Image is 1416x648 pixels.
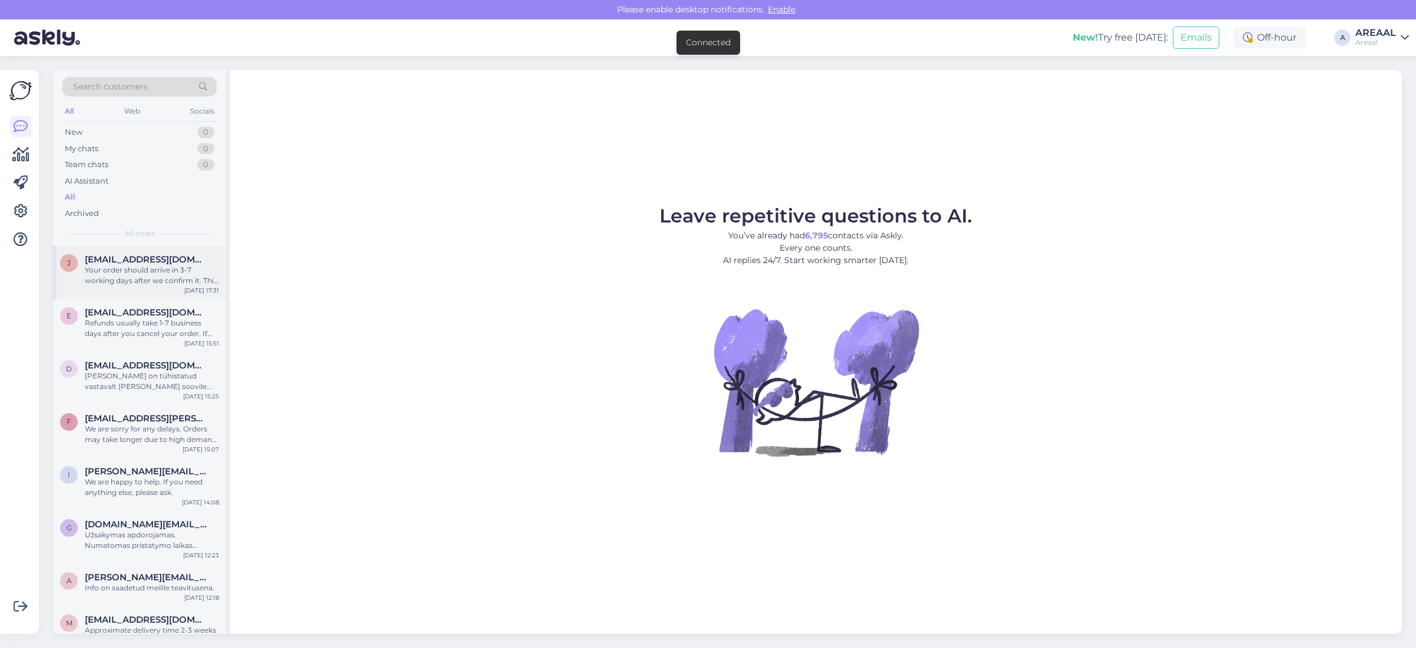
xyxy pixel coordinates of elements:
div: Off-hour [1233,27,1306,48]
img: Askly Logo [9,79,32,102]
span: e [67,311,71,320]
div: Užsakymas apdorojamas. Numatomas pristatymo laikas rugpjūčio 19–23 d. [85,530,219,551]
div: A [1334,29,1351,46]
div: 0 [197,143,214,155]
div: Areaal [1355,38,1396,47]
span: a [67,576,72,585]
div: [DATE] 14:08 [182,498,219,507]
b: New! [1073,32,1098,43]
div: AREAAL [1355,28,1396,38]
div: [PERSON_NAME] on tühistatud vastavalt [PERSON_NAME] soovile ning suunatud tagasikandesse. [85,371,219,392]
div: 0 [197,127,214,138]
div: [DATE] 15:25 [183,392,219,401]
span: g [67,523,72,532]
span: m [66,619,72,627]
b: 6,795 [805,230,828,241]
span: gvidas.cr@gmail.com [85,519,207,530]
div: My chats [65,143,98,155]
span: j [67,258,71,267]
div: Info on saadetud meilile teavitusena. [85,583,219,593]
div: [DATE] 12:23 [183,551,219,560]
a: AREAALAreaal [1355,28,1409,47]
p: You’ve already had contacts via Askly. Every one counts. AI replies 24/7. Start working smarter [... [659,230,972,267]
div: Refunds usually take 1-7 business days after you cancel your order. If you don't get your refund ... [85,318,219,339]
span: i [68,470,70,479]
div: Archived [65,208,99,220]
span: fedorenko.zane@gmail.com [85,413,207,424]
div: All [62,104,76,119]
span: mehmetttoral@yahoo.com [85,614,207,625]
div: Connected [686,36,731,49]
img: No Chat active [710,276,922,488]
span: alexander.dushin@inbox.ru [85,572,207,583]
div: [DATE] 15:51 [184,339,219,348]
div: Your order should arrive in 3-7 working days after we confirm it. This is just an estimate. We wi... [85,265,219,286]
span: Search customers [73,81,148,93]
button: Emails [1173,26,1219,49]
span: Enable [764,4,799,15]
div: [DATE] 12:18 [184,593,219,602]
div: Socials [188,104,217,119]
div: AI Assistant [65,175,108,187]
div: 0 [197,159,214,171]
div: [DATE] 15:07 [183,445,219,454]
div: [DATE] 17:31 [184,286,219,295]
span: jakob.puu@gmail.com [85,254,207,265]
div: Web [122,104,142,119]
span: imre.laht@gmail.com [85,466,207,477]
div: Approximate delivery time 2-3 weeks since making the order. [85,625,219,646]
span: einarv2007@hotmail.com [85,307,207,318]
span: dunisas1@gmail.com [85,360,207,371]
div: Try free [DATE]: [1073,31,1168,45]
div: All [65,191,75,203]
div: We are happy to help. If you need anything else, please ask. [85,477,219,498]
span: Leave repetitive questions to AI. [659,204,972,227]
div: We are sorry for any delays. Orders may take longer due to high demand or stock issues. We are do... [85,424,219,445]
div: New [65,127,82,138]
span: f [67,417,71,426]
div: Team chats [65,159,108,171]
span: All chats [125,228,155,239]
span: d [66,364,72,373]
